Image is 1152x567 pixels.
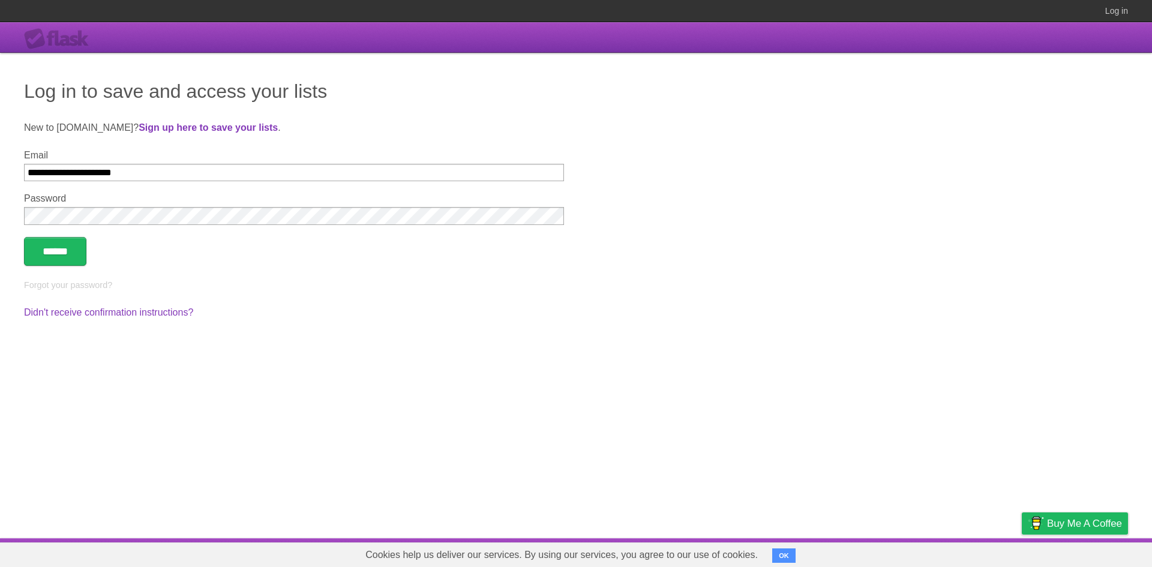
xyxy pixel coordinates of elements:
h1: Log in to save and access your lists [24,77,1128,106]
a: Privacy [1006,541,1037,564]
a: Sign up here to save your lists [139,122,278,133]
a: Didn't receive confirmation instructions? [24,307,193,317]
div: Flask [24,28,96,50]
span: Cookies help us deliver our services. By using our services, you agree to our use of cookies. [353,543,770,567]
p: New to [DOMAIN_NAME]? . [24,121,1128,135]
a: Buy me a coffee [1022,512,1128,535]
a: About [862,541,887,564]
label: Password [24,193,564,204]
img: Buy me a coffee [1028,513,1044,533]
label: Email [24,150,564,161]
a: Developers [902,541,950,564]
span: Buy me a coffee [1047,513,1122,534]
a: Forgot your password? [24,280,112,290]
a: Suggest a feature [1052,541,1128,564]
a: Terms [965,541,992,564]
button: OK [772,548,796,563]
